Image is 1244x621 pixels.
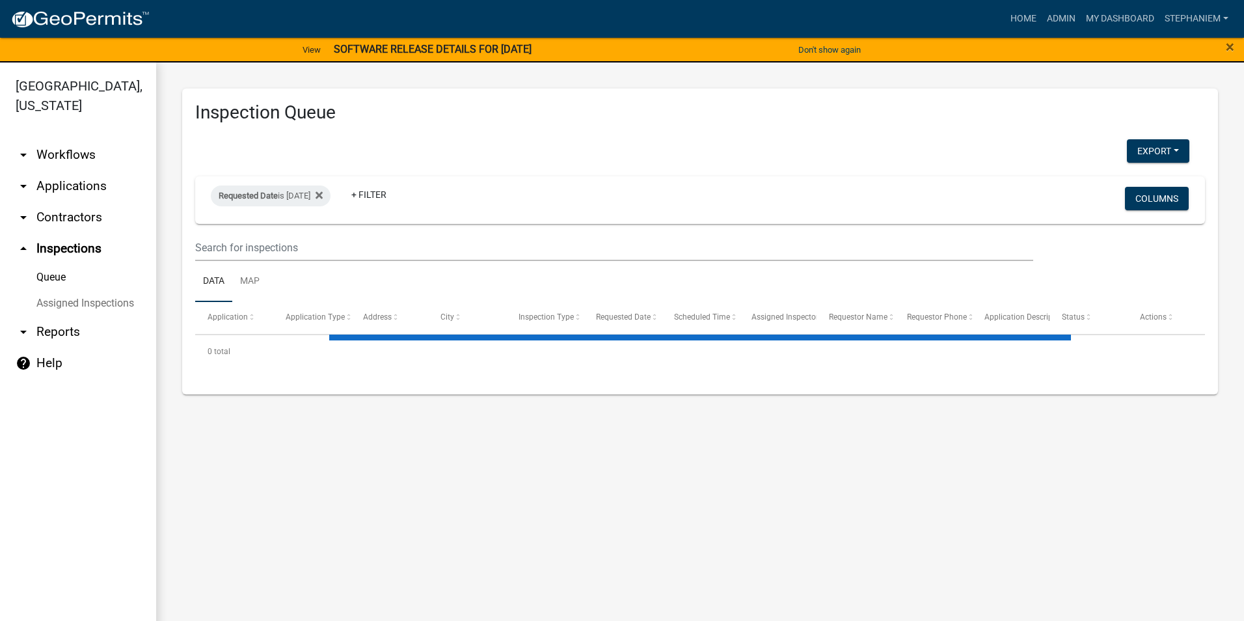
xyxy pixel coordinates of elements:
[351,302,428,333] datatable-header-cell: Address
[428,302,506,333] datatable-header-cell: City
[972,302,1049,333] datatable-header-cell: Application Description
[751,312,818,322] span: Assigned Inspector
[793,39,866,61] button: Don't show again
[297,39,326,61] a: View
[208,312,248,322] span: Application
[195,102,1205,124] h3: Inspection Queue
[506,302,584,333] datatable-header-cell: Inspection Type
[817,302,894,333] datatable-header-cell: Requestor Name
[16,147,31,163] i: arrow_drop_down
[1125,187,1189,210] button: Columns
[16,355,31,371] i: help
[1042,7,1081,31] a: Admin
[341,183,397,206] a: + Filter
[195,234,1033,261] input: Search for inspections
[661,302,738,333] datatable-header-cell: Scheduled Time
[1062,312,1085,322] span: Status
[596,312,651,322] span: Requested Date
[211,186,331,206] div: is [DATE]
[584,302,661,333] datatable-header-cell: Requested Date
[519,312,574,322] span: Inspection Type
[1127,139,1189,163] button: Export
[1049,302,1127,333] datatable-header-cell: Status
[739,302,817,333] datatable-header-cell: Assigned Inspector
[1159,7,1234,31] a: StephanieM
[1140,312,1167,322] span: Actions
[273,302,350,333] datatable-header-cell: Application Type
[195,335,1205,368] div: 0 total
[673,312,729,322] span: Scheduled Time
[984,312,1066,322] span: Application Description
[16,210,31,225] i: arrow_drop_down
[363,312,392,322] span: Address
[334,43,532,55] strong: SOFTWARE RELEASE DETAILS FOR [DATE]
[16,241,31,256] i: arrow_drop_up
[1081,7,1159,31] a: My Dashboard
[195,261,232,303] a: Data
[1226,39,1234,55] button: Close
[195,302,273,333] datatable-header-cell: Application
[1128,302,1205,333] datatable-header-cell: Actions
[894,302,971,333] datatable-header-cell: Requestor Phone
[16,324,31,340] i: arrow_drop_down
[907,312,967,322] span: Requestor Phone
[16,178,31,194] i: arrow_drop_down
[1226,38,1234,56] span: ×
[440,312,454,322] span: City
[829,312,887,322] span: Requestor Name
[232,261,267,303] a: Map
[1005,7,1042,31] a: Home
[286,312,345,322] span: Application Type
[219,191,278,200] span: Requested Date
